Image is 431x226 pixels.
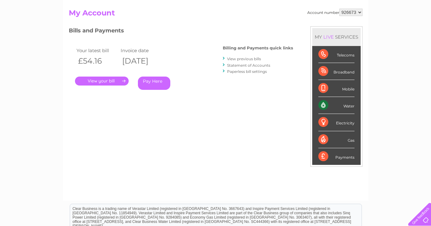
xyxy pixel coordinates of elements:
[307,9,363,16] div: Account number
[318,114,354,131] div: Electricity
[119,46,164,55] td: Invoice date
[315,3,357,11] a: 0333 014 3131
[318,46,354,63] div: Telecoms
[119,55,164,67] th: [DATE]
[377,26,386,31] a: Blog
[322,34,335,40] div: LIVE
[227,69,267,74] a: Paperless bill settings
[69,9,363,20] h2: My Account
[75,55,119,67] th: £54.16
[318,131,354,148] div: Gas
[318,63,354,80] div: Broadband
[390,26,405,31] a: Contact
[69,26,293,37] h3: Bills and Payments
[318,80,354,97] div: Mobile
[227,56,261,61] a: View previous bills
[312,28,361,46] div: MY SERVICES
[355,26,374,31] a: Telecoms
[318,97,354,114] div: Water
[322,26,334,31] a: Water
[75,77,129,86] a: .
[75,46,119,55] td: Your latest bill
[138,77,170,90] a: Pay Here
[15,16,47,35] img: logo.png
[338,26,351,31] a: Energy
[227,63,270,68] a: Statement of Accounts
[70,3,362,30] div: Clear Business is a trading name of Verastar Limited (registered in [GEOGRAPHIC_DATA] No. 3667643...
[223,46,293,50] h4: Billing and Payments quick links
[318,148,354,165] div: Payments
[411,26,425,31] a: Log out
